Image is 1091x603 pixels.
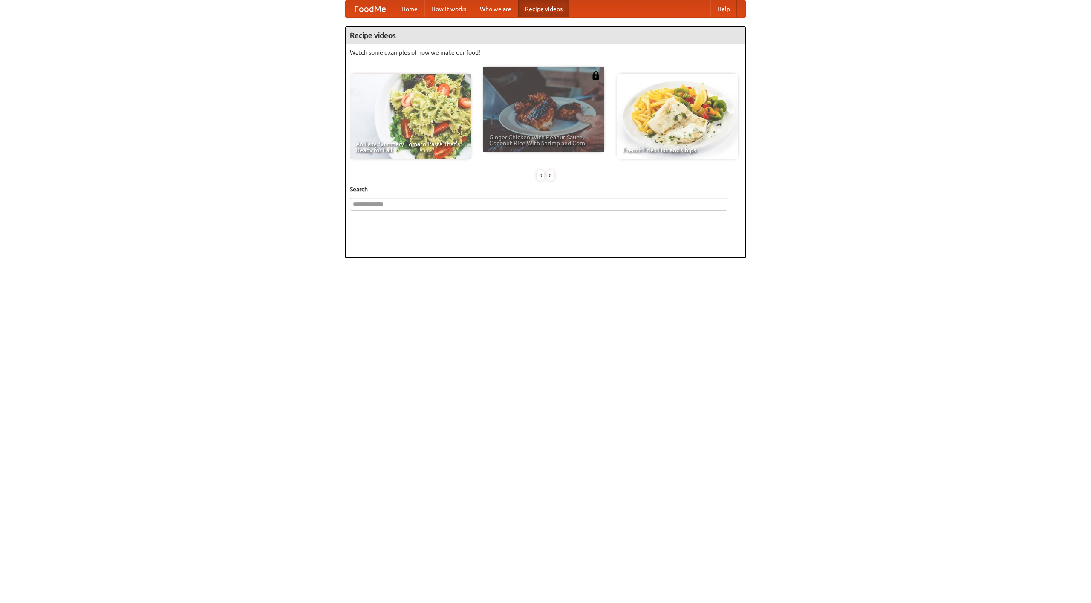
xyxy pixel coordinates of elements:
[424,0,473,17] a: How it works
[537,170,544,181] div: «
[395,0,424,17] a: Home
[350,185,741,193] h5: Search
[518,0,569,17] a: Recipe videos
[350,74,471,159] a: An Easy, Summery Tomato Pasta That's Ready for Fall
[350,48,741,57] p: Watch some examples of how we make our food!
[346,0,395,17] a: FoodMe
[346,27,745,44] h4: Recipe videos
[356,141,465,153] span: An Easy, Summery Tomato Pasta That's Ready for Fall
[547,170,554,181] div: »
[623,147,732,153] span: French Fries Fish and Chips
[592,71,600,80] img: 483408.png
[617,74,738,159] a: French Fries Fish and Chips
[473,0,518,17] a: Who we are
[710,0,737,17] a: Help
